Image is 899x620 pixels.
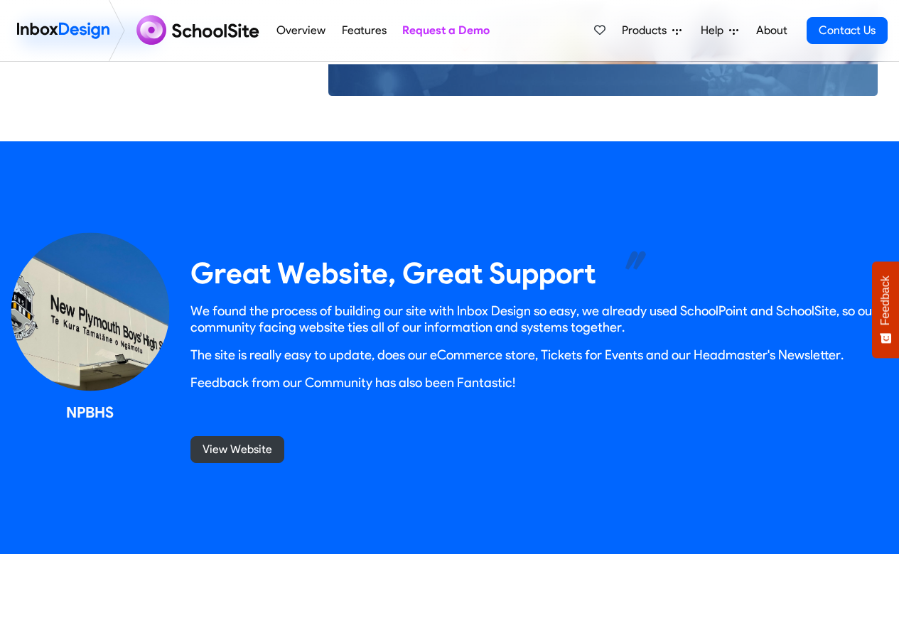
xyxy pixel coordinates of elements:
[190,374,888,391] p: Feedback from our Community has also been Fantastic!
[695,16,744,45] a: Help
[11,402,169,423] div: NPBHS
[807,17,888,44] a: Contact Us
[11,232,169,391] img: 2023_07_07_school-007.jpg
[273,16,330,45] a: Overview
[398,16,493,45] a: Request a Demo
[879,276,892,325] span: Feedback
[872,261,899,358] button: Feedback - Show survey
[190,347,888,363] p: The site is really easy to update, does our eCommerce store, Tickets for Events and our Headmaste...
[338,16,390,45] a: Features
[131,13,269,48] img: schoolsite logo
[190,436,284,463] a: View Website
[622,22,672,39] span: Products
[752,16,791,45] a: About
[190,303,888,335] p: We found the process of building our site with Inbox Design so easy, we already used SchoolPoint ...
[701,22,729,39] span: Help
[190,255,601,291] heading: Great Website, Great Support
[616,16,687,45] a: Products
